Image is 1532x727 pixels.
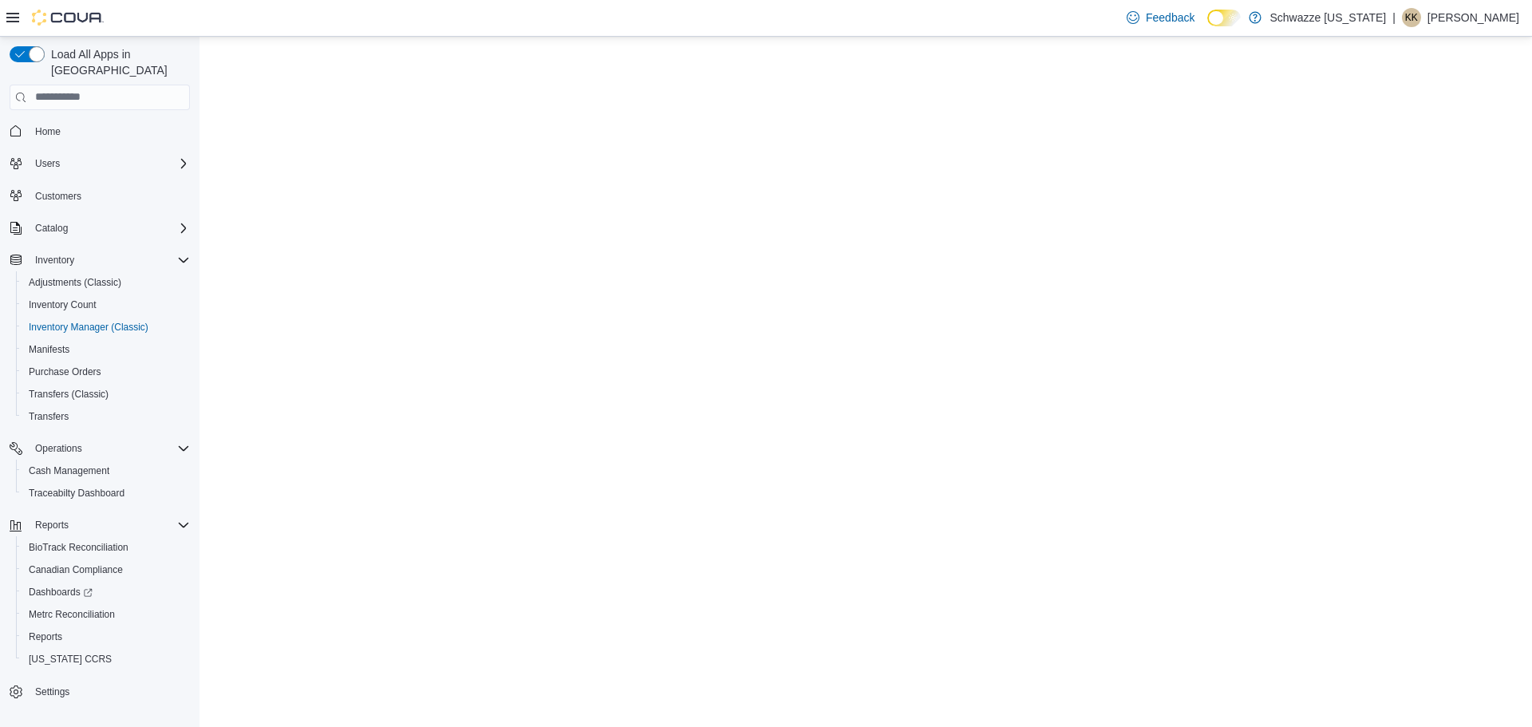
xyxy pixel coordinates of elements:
[3,437,196,460] button: Operations
[29,219,74,238] button: Catalog
[22,340,76,359] a: Manifests
[29,388,109,401] span: Transfers (Classic)
[29,251,81,270] button: Inventory
[29,586,93,599] span: Dashboards
[1269,8,1386,27] p: Schwazze [US_STATE]
[3,152,196,175] button: Users
[1146,10,1194,26] span: Feedback
[22,385,115,404] a: Transfers (Classic)
[35,125,61,138] span: Home
[29,276,121,289] span: Adjustments (Classic)
[22,295,190,314] span: Inventory Count
[29,516,190,535] span: Reports
[29,608,115,621] span: Metrc Reconciliation
[3,217,196,239] button: Catalog
[1207,26,1208,27] span: Dark Mode
[29,464,109,477] span: Cash Management
[22,273,190,292] span: Adjustments (Classic)
[29,187,88,206] a: Customers
[16,603,196,626] button: Metrc Reconciliation
[29,682,76,701] a: Settings
[16,460,196,482] button: Cash Management
[22,538,135,557] a: BioTrack Reconciliation
[16,338,196,361] button: Manifests
[22,538,190,557] span: BioTrack Reconciliation
[29,563,123,576] span: Canadian Compliance
[22,362,108,381] a: Purchase Orders
[22,560,129,579] a: Canadian Compliance
[35,686,69,698] span: Settings
[45,46,190,78] span: Load All Apps in [GEOGRAPHIC_DATA]
[16,405,196,428] button: Transfers
[16,626,196,648] button: Reports
[22,627,69,646] a: Reports
[22,385,190,404] span: Transfers (Classic)
[22,560,190,579] span: Canadian Compliance
[22,273,128,292] a: Adjustments (Classic)
[1120,2,1201,34] a: Feedback
[22,340,190,359] span: Manifests
[3,120,196,143] button: Home
[16,361,196,383] button: Purchase Orders
[22,461,116,480] a: Cash Management
[22,605,121,624] a: Metrc Reconciliation
[35,222,68,235] span: Catalog
[16,536,196,559] button: BioTrack Reconciliation
[16,482,196,504] button: Traceabilty Dashboard
[22,583,99,602] a: Dashboards
[32,10,104,26] img: Cova
[16,581,196,603] a: Dashboards
[29,682,190,701] span: Settings
[3,184,196,207] button: Customers
[29,122,67,141] a: Home
[35,190,81,203] span: Customers
[29,154,66,173] button: Users
[16,648,196,670] button: [US_STATE] CCRS
[22,407,75,426] a: Transfers
[29,541,128,554] span: BioTrack Reconciliation
[29,439,190,458] span: Operations
[22,605,190,624] span: Metrc Reconciliation
[1392,8,1396,27] p: |
[3,680,196,703] button: Settings
[16,559,196,581] button: Canadian Compliance
[29,154,190,173] span: Users
[22,484,131,503] a: Traceabilty Dashboard
[22,484,190,503] span: Traceabilty Dashboard
[1427,8,1519,27] p: [PERSON_NAME]
[29,365,101,378] span: Purchase Orders
[29,410,69,423] span: Transfers
[16,271,196,294] button: Adjustments (Classic)
[35,254,74,267] span: Inventory
[29,321,148,334] span: Inventory Manager (Classic)
[22,407,190,426] span: Transfers
[22,650,118,669] a: [US_STATE] CCRS
[35,157,60,170] span: Users
[22,362,190,381] span: Purchase Orders
[29,630,62,643] span: Reports
[1405,8,1418,27] span: KK
[16,316,196,338] button: Inventory Manager (Classic)
[3,514,196,536] button: Reports
[22,461,190,480] span: Cash Management
[3,249,196,271] button: Inventory
[16,383,196,405] button: Transfers (Classic)
[22,650,190,669] span: Washington CCRS
[29,121,190,141] span: Home
[35,519,69,531] span: Reports
[29,516,75,535] button: Reports
[29,186,190,206] span: Customers
[29,653,112,666] span: [US_STATE] CCRS
[29,487,124,500] span: Traceabilty Dashboard
[29,219,190,238] span: Catalog
[22,583,190,602] span: Dashboards
[29,343,69,356] span: Manifests
[29,251,190,270] span: Inventory
[22,295,103,314] a: Inventory Count
[22,318,155,337] a: Inventory Manager (Classic)
[29,298,97,311] span: Inventory Count
[22,627,190,646] span: Reports
[1207,10,1241,26] input: Dark Mode
[35,442,82,455] span: Operations
[22,318,190,337] span: Inventory Manager (Classic)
